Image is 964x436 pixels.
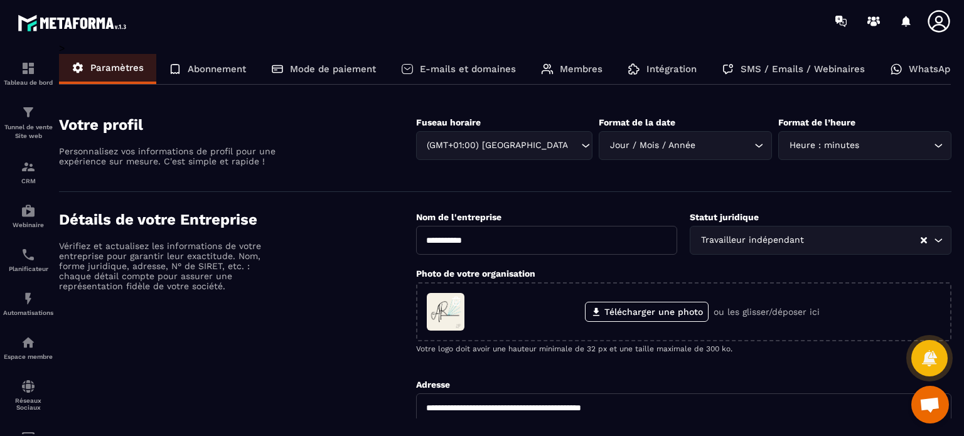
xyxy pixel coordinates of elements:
[416,212,501,222] label: Nom de l'entreprise
[911,386,949,423] div: Ouvrir le chat
[3,397,53,411] p: Réseaux Sociaux
[21,61,36,76] img: formation
[416,131,593,160] div: Search for option
[3,178,53,184] p: CRM
[424,139,569,152] span: (GMT+01:00) [GEOGRAPHIC_DATA]
[786,139,862,152] span: Heure : minutes
[3,150,53,194] a: formationformationCRM
[21,247,36,262] img: scheduler
[3,309,53,316] p: Automatisations
[806,233,919,247] input: Search for option
[698,139,751,152] input: Search for option
[18,11,131,35] img: logo
[3,79,53,86] p: Tableau de bord
[3,221,53,228] p: Webinaire
[921,236,927,245] button: Clear Selected
[3,238,53,282] a: schedulerschedulerPlanificateur
[21,159,36,174] img: formation
[599,117,675,127] label: Format de la date
[698,233,806,247] span: Travailleur indépendant
[290,63,376,75] p: Mode de paiement
[416,380,450,390] label: Adresse
[21,105,36,120] img: formation
[3,265,53,272] p: Planificateur
[3,51,53,95] a: formationformationTableau de bord
[416,344,951,353] p: Votre logo doit avoir une hauteur minimale de 32 px et une taille maximale de 300 ko.
[59,116,416,134] h4: Votre profil
[420,63,516,75] p: E-mails et domaines
[690,212,759,222] label: Statut juridique
[21,379,36,394] img: social-network
[3,282,53,326] a: automationsautomationsAutomatisations
[862,139,931,152] input: Search for option
[21,291,36,306] img: automations
[59,146,279,166] p: Personnalisez vos informations de profil pour une expérience sur mesure. C'est simple et rapide !
[909,63,956,75] p: WhatsApp
[416,269,535,279] label: Photo de votre organisation
[690,226,951,255] div: Search for option
[3,326,53,370] a: automationsautomationsEspace membre
[3,370,53,420] a: social-networksocial-networkRéseaux Sociaux
[21,203,36,218] img: automations
[90,62,144,73] p: Paramètres
[585,302,709,322] label: Télécharger une photo
[646,63,697,75] p: Intégration
[188,63,246,75] p: Abonnement
[778,117,855,127] label: Format de l’heure
[3,123,53,141] p: Tunnel de vente Site web
[59,241,279,291] p: Vérifiez et actualisez les informations de votre entreprise pour garantir leur exactitude. Nom, f...
[741,63,865,75] p: SMS / Emails / Webinaires
[714,307,820,317] p: ou les glisser/déposer ici
[778,131,951,160] div: Search for option
[569,139,578,152] input: Search for option
[3,194,53,238] a: automationsautomationsWebinaire
[21,335,36,350] img: automations
[3,353,53,360] p: Espace membre
[416,117,481,127] label: Fuseau horaire
[599,131,772,160] div: Search for option
[59,211,416,228] h4: Détails de votre Entreprise
[3,95,53,150] a: formationformationTunnel de vente Site web
[607,139,698,152] span: Jour / Mois / Année
[560,63,602,75] p: Membres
